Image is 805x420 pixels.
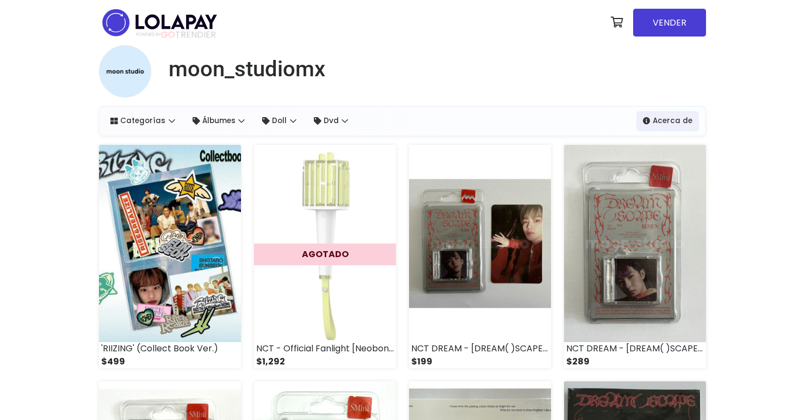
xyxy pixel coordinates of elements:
div: NCT DREAM - [DREAM( )SCAPE] (SMini Ver.) (Smart Album) [PERSON_NAME] [409,342,551,355]
a: 'RIIZING' (Collect Book Ver.) $499 [99,145,241,368]
div: NCT - Official Fanlight [Neobong] + POB [254,342,396,355]
div: $199 [409,355,551,368]
h1: moon_studiomx [169,56,325,82]
a: Álbumes [186,111,252,131]
div: $499 [99,355,241,368]
img: small_1720745620971.jpeg [564,145,706,342]
a: VENDER [633,9,706,36]
a: Doll [256,111,303,131]
a: AGOTADO NCT - Official Fanlight [Neobong] + POB $1,292 [254,145,396,368]
span: POWERED BY [136,32,161,38]
span: TRENDIER [136,30,216,40]
a: Dvd [307,111,355,131]
div: AGOTADO [254,244,396,265]
div: 'RIIZING' (Collect Book Ver.) [99,342,241,355]
div: $1,292 [254,355,396,368]
a: NCT DREAM - [DREAM( )SCAPE] (SMini Ver.) (Smart Album) [PERSON_NAME] $199 [409,145,551,368]
img: small_1720901654642.jpeg [99,145,241,342]
a: Acerca de [636,111,699,131]
a: moon_studiomx [160,56,325,82]
div: $289 [564,355,706,368]
img: logo [99,5,220,40]
a: NCT DREAM - [DREAM( )SCAPE] (SMini Ver.) (Smart Album) RENJUN $289 [564,145,706,368]
div: NCT DREAM - [DREAM( )SCAPE] (SMini Ver.) (Smart Album) RENJUN [564,342,706,355]
a: Categorías [104,111,182,131]
img: small_1720746238281.webp [254,145,396,342]
span: GO [161,28,175,41]
img: small_1720745726061.jpeg [409,145,551,342]
img: small.png [99,45,151,98]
